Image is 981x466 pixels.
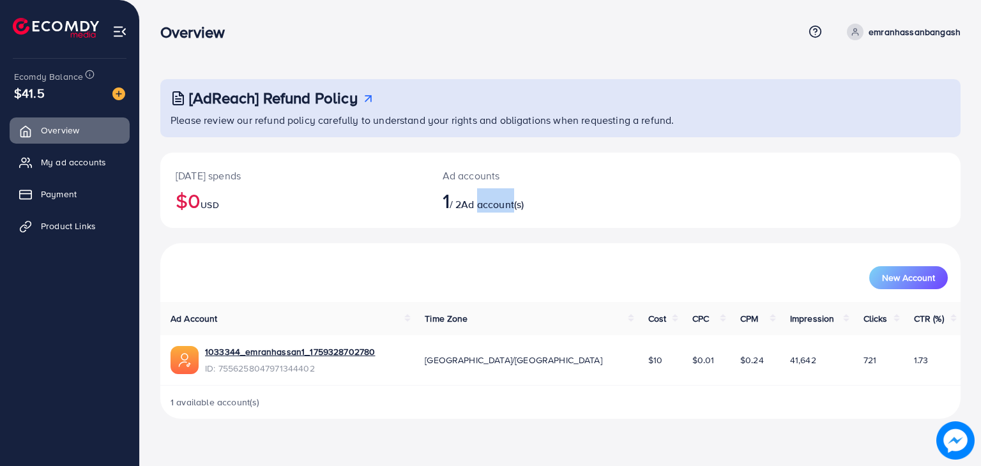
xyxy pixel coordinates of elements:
[189,89,358,107] h3: [AdReach] Refund Policy
[914,354,929,366] span: 1.73
[205,345,375,358] a: 1033344_emranhassan1_1759328702780
[425,354,602,366] span: [GEOGRAPHIC_DATA]/[GEOGRAPHIC_DATA]
[461,197,524,211] span: Ad account(s)
[176,188,412,213] h2: $0
[10,181,130,207] a: Payment
[692,354,715,366] span: $0.01
[171,346,199,374] img: ic-ads-acc.e4c84228.svg
[13,18,99,38] img: logo
[882,273,935,282] span: New Account
[692,312,709,325] span: CPC
[171,312,218,325] span: Ad Account
[443,186,450,215] span: 1
[648,354,662,366] span: $10
[863,354,876,366] span: 721
[176,168,412,183] p: [DATE] spends
[171,112,953,128] p: Please review our refund policy carefully to understand your rights and obligations when requesti...
[425,312,468,325] span: Time Zone
[790,354,816,366] span: 41,642
[171,396,260,409] span: 1 available account(s)
[14,70,83,83] span: Ecomdy Balance
[10,117,130,143] a: Overview
[863,312,888,325] span: Clicks
[914,312,944,325] span: CTR (%)
[160,23,235,41] h3: Overview
[648,312,667,325] span: Cost
[201,199,218,211] span: USD
[842,24,961,40] a: emranhassanbangash
[112,87,125,100] img: image
[41,188,77,200] span: Payment
[869,266,948,289] button: New Account
[14,84,45,102] span: $41.5
[443,188,612,213] h2: / 2
[10,149,130,175] a: My ad accounts
[205,362,375,375] span: ID: 7556258047971344402
[41,220,96,232] span: Product Links
[869,24,961,40] p: emranhassanbangash
[740,312,758,325] span: CPM
[740,354,764,366] span: $0.24
[41,156,106,169] span: My ad accounts
[112,24,127,39] img: menu
[10,213,130,239] a: Product Links
[41,124,79,137] span: Overview
[939,425,971,456] img: image
[790,312,835,325] span: Impression
[443,168,612,183] p: Ad accounts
